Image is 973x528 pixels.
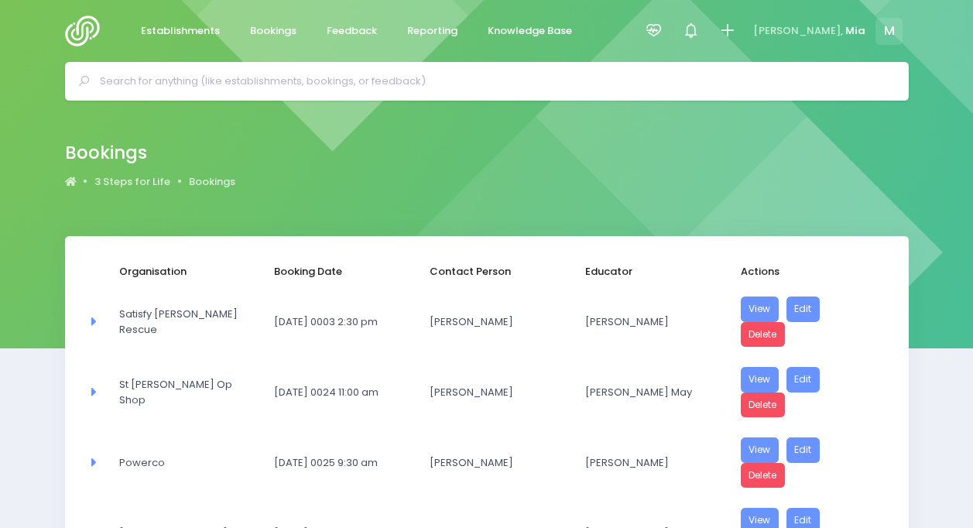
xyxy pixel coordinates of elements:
span: 3 Steps for Life [94,174,170,190]
a: Establishments [128,16,233,46]
span: M [875,18,903,45]
a: Bookings [189,174,235,190]
a: Bookings [238,16,310,46]
span: Feedback [327,23,377,39]
a: Feedback [314,16,390,46]
a: Reporting [395,16,471,46]
span: Bookings [250,23,296,39]
span: Establishments [141,23,220,39]
input: Search for anything (like establishments, bookings, or feedback) [100,70,887,93]
span: Knowledge Base [488,23,572,39]
img: Logo [65,15,109,46]
span: Reporting [407,23,457,39]
span: [PERSON_NAME], [753,23,843,39]
a: Knowledge Base [475,16,585,46]
span: Mia [845,23,865,39]
h2: Bookings [65,142,223,163]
